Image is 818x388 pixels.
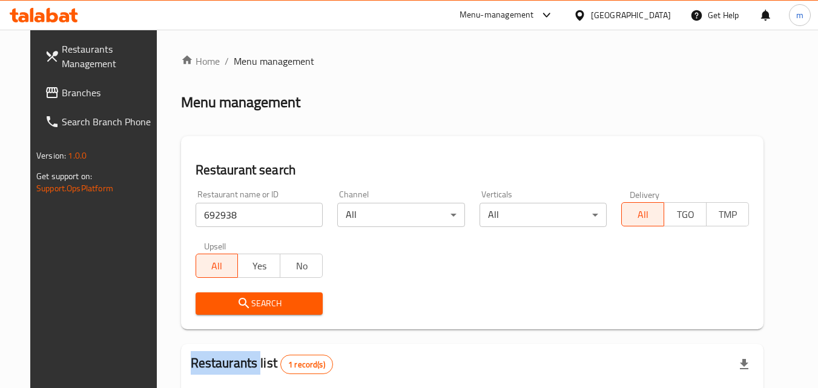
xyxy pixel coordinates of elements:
h2: Menu management [181,93,300,112]
button: All [621,202,664,226]
button: No [280,254,323,278]
span: m [796,8,803,22]
span: All [627,206,659,223]
span: Get support on: [36,168,92,184]
span: All [201,257,234,275]
div: All [480,203,607,227]
span: TMP [711,206,744,223]
span: Yes [243,257,275,275]
input: Search for restaurant name or ID.. [196,203,323,227]
button: All [196,254,239,278]
label: Delivery [630,190,660,199]
a: Home [181,54,220,68]
button: TGO [664,202,707,226]
div: Total records count [280,355,333,374]
span: 1 record(s) [281,359,332,370]
div: [GEOGRAPHIC_DATA] [591,8,671,22]
div: All [337,203,465,227]
button: TMP [706,202,749,226]
span: No [285,257,318,275]
a: Search Branch Phone [35,107,167,136]
span: 1.0.0 [68,148,87,163]
span: Search [205,296,314,311]
span: Menu management [234,54,314,68]
div: Export file [730,350,759,379]
label: Upsell [204,242,226,250]
a: Restaurants Management [35,35,167,78]
button: Yes [237,254,280,278]
a: Branches [35,78,167,107]
button: Search [196,292,323,315]
li: / [225,54,229,68]
span: TGO [669,206,702,223]
h2: Restaurants list [191,354,333,374]
a: Support.OpsPlatform [36,180,113,196]
span: Search Branch Phone [62,114,157,129]
div: Menu-management [460,8,534,22]
span: Restaurants Management [62,42,157,71]
h2: Restaurant search [196,161,749,179]
span: Version: [36,148,66,163]
span: Branches [62,85,157,100]
nav: breadcrumb [181,54,764,68]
